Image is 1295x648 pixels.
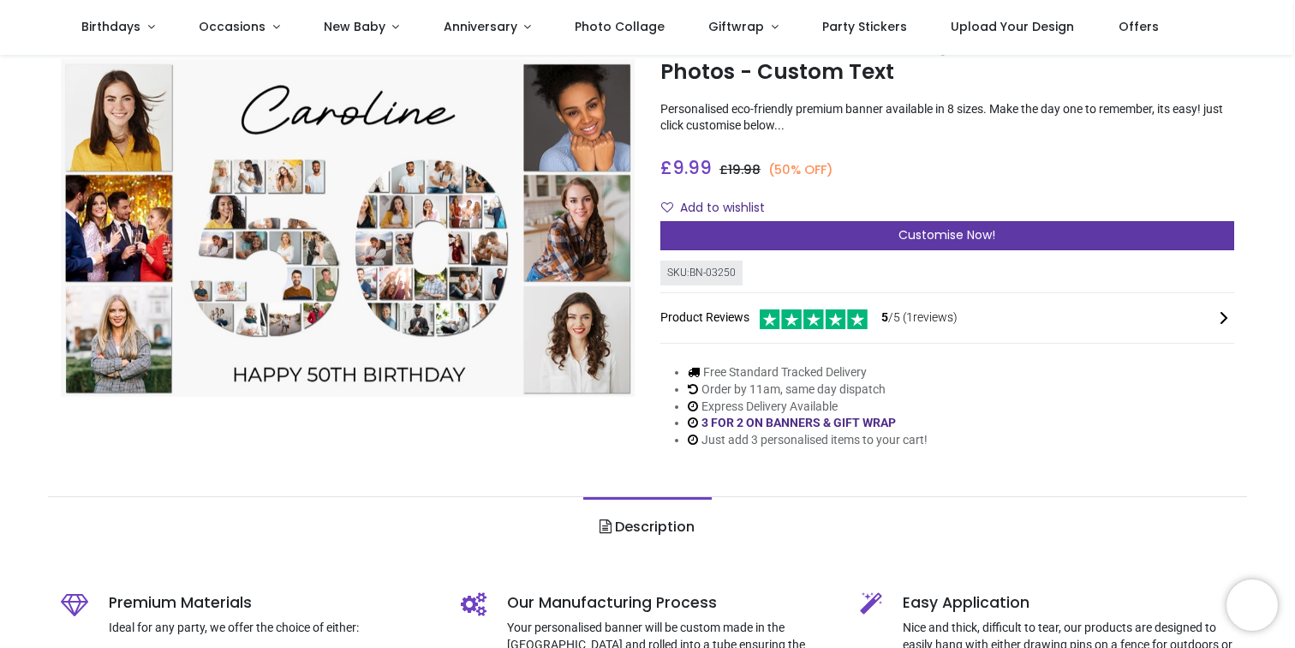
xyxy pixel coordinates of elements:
span: New Baby [324,18,385,35]
span: Anniversary [444,18,517,35]
span: 5 [881,310,888,324]
h1: Personalised 50th Birthday Photo Banner - Add Photos - Custom Text [660,28,1234,87]
li: Free Standard Tracked Delivery [688,364,928,381]
button: Add to wishlistAdd to wishlist [660,194,779,223]
span: Party Stickers [822,18,907,35]
span: £ [660,155,712,180]
span: Photo Collage [575,18,665,35]
p: Ideal for any party, we offer the choice of either: [109,620,435,637]
span: Offers [1119,18,1159,35]
li: Just add 3 personalised items to your cart! [688,432,928,449]
h5: Our Manufacturing Process [507,592,835,614]
span: Upload Your Design [951,18,1074,35]
h5: Premium Materials [109,592,435,614]
a: Description [583,497,711,557]
span: /5 ( 1 reviews) [881,309,958,327]
li: Express Delivery Available [688,399,928,416]
a: 3 FOR 2 ON BANNERS & GIFT WRAP [701,416,896,429]
span: 19.98 [728,161,761,178]
h5: Easy Application [903,592,1234,614]
p: Personalised eco-friendly premium banner available in 8 sizes. Make the day one to remember, its ... [660,101,1234,135]
span: Customise Now! [898,226,995,243]
li: Order by 11am, same day dispatch [688,381,928,399]
span: Giftwrap [708,18,764,35]
span: 9.99 [672,155,712,180]
i: Add to wishlist [661,201,673,213]
span: Birthdays [81,18,140,35]
img: Personalised 50th Birthday Photo Banner - Add Photos - Custom Text [61,59,635,397]
div: Product Reviews [660,307,1234,330]
span: £ [719,161,761,178]
span: Occasions [199,18,266,35]
small: (50% OFF) [768,161,833,179]
div: SKU: BN-03250 [660,261,743,285]
iframe: Brevo live chat [1226,579,1278,631]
